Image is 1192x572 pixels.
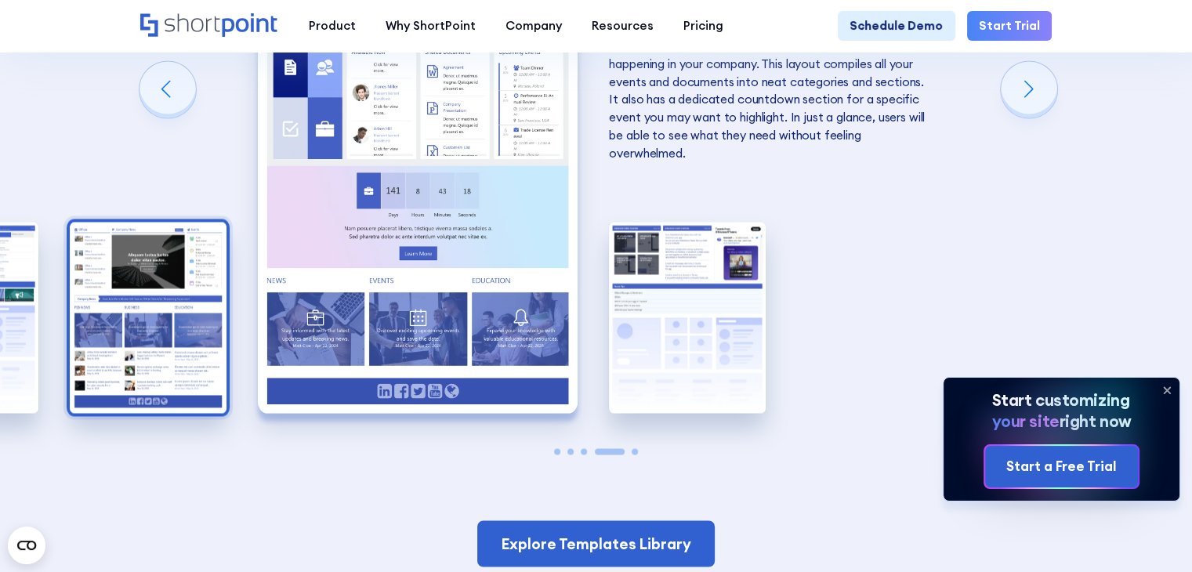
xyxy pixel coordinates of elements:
span: Go to slide 2 [567,448,574,454]
div: 4 / 5 [258,20,578,413]
a: Product [294,11,371,41]
span: Go to slide 5 [632,448,638,454]
img: SharePoint Communication site example for news [70,222,226,414]
span: Go to slide 4 [595,448,625,454]
div: Company [505,17,562,35]
button: Open CMP widget [8,527,45,564]
a: Home [140,13,279,39]
a: Pricing [668,11,738,41]
p: It can be crucial to have a centralized location where your employees can access documents and se... [609,20,929,162]
a: Schedule Demo [838,11,955,41]
div: Previous slide [139,61,196,118]
img: HR SharePoint site example for documents [258,20,578,413]
div: 5 / 5 [609,222,765,414]
div: Resources [592,17,654,35]
iframe: Chat Widget [911,391,1192,572]
a: Start Trial [967,11,1052,41]
div: Pricing [683,17,723,35]
div: Start a Free Trial [1006,457,1117,477]
div: Product [309,17,356,35]
div: Why ShortPoint [386,17,476,35]
div: 3 / 5 [70,222,226,414]
img: Internal SharePoint site example for knowledge base [609,222,765,414]
a: Why ShortPoint [371,11,491,41]
span: Go to slide 3 [581,448,587,454]
a: Explore Templates Library [477,520,715,567]
a: Resources [577,11,668,41]
a: Start a Free Trial [985,446,1139,487]
div: Next slide [1001,61,1057,118]
a: Company [491,11,577,41]
span: Go to slide 1 [554,448,560,454]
